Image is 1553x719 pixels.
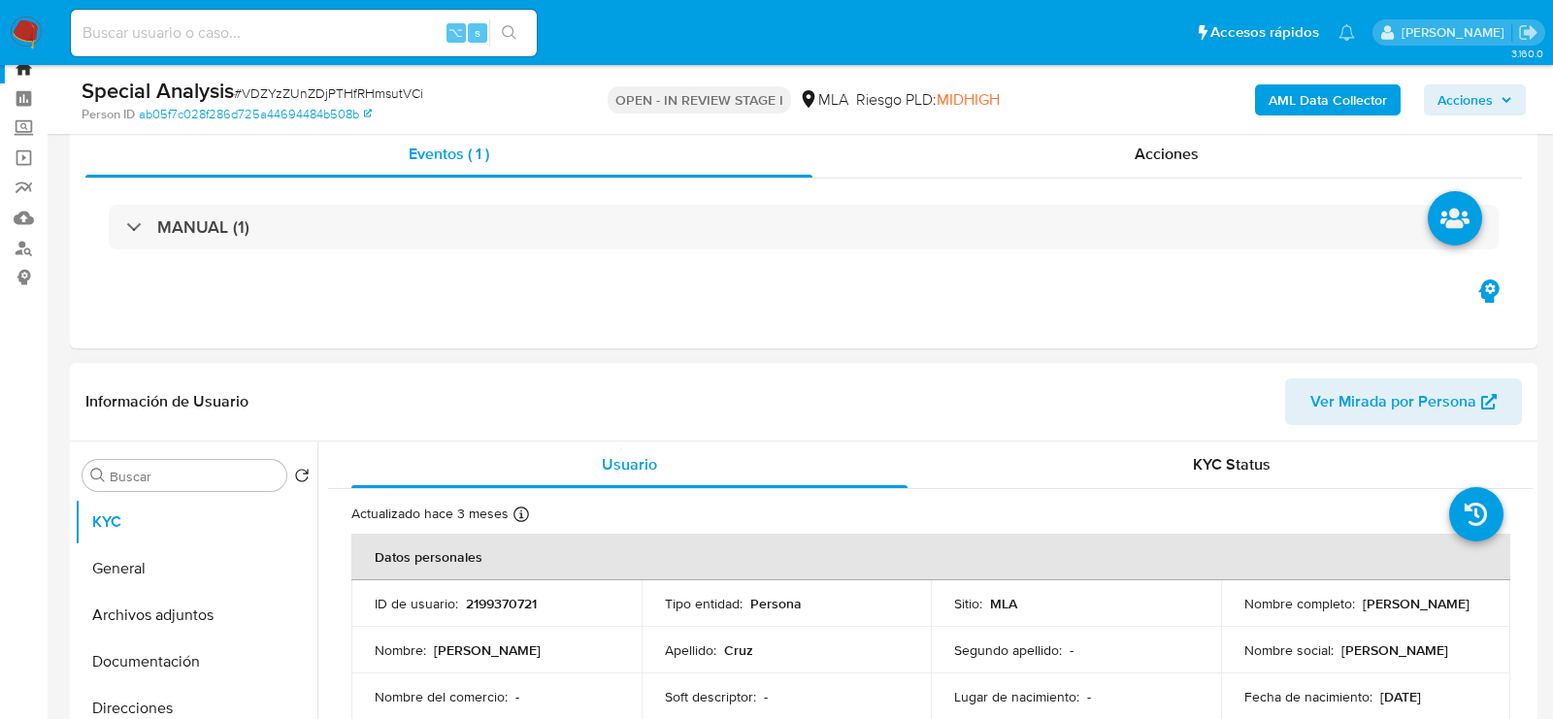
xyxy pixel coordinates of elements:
[954,688,1079,705] p: Lugar de nacimiento :
[434,641,541,659] p: [PERSON_NAME]
[75,638,317,685] button: Documentación
[1255,84,1401,115] button: AML Data Collector
[665,595,743,612] p: Tipo entidad :
[1244,641,1334,659] p: Nombre social :
[294,468,310,489] button: Volver al orden por defecto
[75,545,317,592] button: General
[109,205,1499,249] div: MANUAL (1)
[90,468,106,483] button: Buscar
[157,216,249,238] h3: MANUAL (1)
[1135,143,1199,165] span: Acciones
[466,595,537,612] p: 2199370721
[139,106,372,123] a: ab05f7c028f286d725a44694484b508b
[1518,22,1538,43] a: Salir
[515,688,519,705] p: -
[375,688,508,705] p: Nombre del comercio :
[71,20,537,46] input: Buscar usuario o caso...
[954,595,982,612] p: Sitio :
[954,641,1062,659] p: Segundo apellido :
[1363,595,1470,612] p: [PERSON_NAME]
[409,143,489,165] span: Eventos ( 1 )
[1437,84,1493,115] span: Acciones
[1244,688,1372,705] p: Fecha de nacimiento :
[1087,688,1091,705] p: -
[1341,641,1448,659] p: [PERSON_NAME]
[448,23,463,42] span: ⌥
[665,688,756,705] p: Soft descriptor :
[665,641,716,659] p: Apellido :
[1193,453,1271,475] span: KYC Status
[351,534,1510,580] th: Datos personales
[82,75,234,106] b: Special Analysis
[1424,84,1526,115] button: Acciones
[750,595,802,612] p: Persona
[602,453,657,475] span: Usuario
[937,88,1000,111] span: MIDHIGH
[85,392,248,411] h1: Información de Usuario
[1269,84,1387,115] b: AML Data Collector
[990,595,1017,612] p: MLA
[475,23,480,42] span: s
[351,505,509,523] p: Actualizado hace 3 meses
[799,89,848,111] div: MLA
[489,19,529,47] button: search-icon
[375,595,458,612] p: ID de usuario :
[1338,24,1355,41] a: Notificaciones
[1402,23,1511,42] p: lourdes.morinigo@mercadolibre.com
[234,83,423,103] span: # VDZYzZUnZDjPTHfRHmsutVCi
[1244,595,1355,612] p: Nombre completo :
[608,86,791,114] p: OPEN - IN REVIEW STAGE I
[75,592,317,638] button: Archivos adjuntos
[82,106,135,123] b: Person ID
[1310,378,1476,425] span: Ver Mirada por Persona
[75,499,317,545] button: KYC
[1285,378,1522,425] button: Ver Mirada por Persona
[856,89,1000,111] span: Riesgo PLD:
[764,688,768,705] p: -
[1511,46,1543,61] span: 3.160.0
[1210,22,1319,43] span: Accesos rápidos
[724,641,753,659] p: Cruz
[1070,641,1074,659] p: -
[375,641,426,659] p: Nombre :
[1380,688,1421,705] p: [DATE]
[110,468,279,485] input: Buscar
